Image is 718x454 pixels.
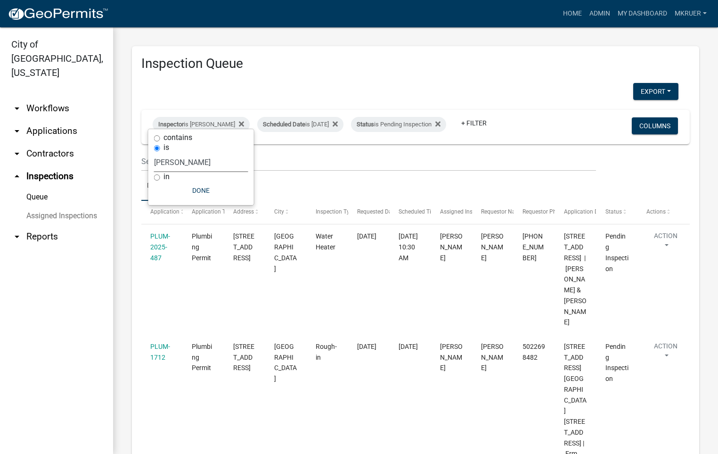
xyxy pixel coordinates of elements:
[192,232,212,262] span: Plumbing Permit
[431,201,472,223] datatable-header-cell: Assigned Inspector
[263,121,305,128] span: Scheduled Date
[646,231,685,255] button: Action
[514,201,555,223] datatable-header-cell: Requestor Phone
[614,5,671,23] a: My Dashboard
[274,208,284,215] span: City
[233,208,254,215] span: Address
[399,231,422,263] div: [DATE] 10:30 AM
[307,201,348,223] datatable-header-cell: Inspection Type
[233,232,254,262] span: 4418 CREEKSTONE BLVD
[316,343,337,361] span: Rough-in
[522,208,566,215] span: Requestor Phone
[150,343,170,361] a: PLUM-1712
[11,231,23,242] i: arrow_drop_down
[150,232,170,262] a: PLUM-2025-487
[357,232,376,240] span: 09/11/2025
[233,343,254,372] span: 3130 MIDDLE ROAD
[154,182,248,199] button: Done
[274,232,297,272] span: JEFFERSONVILLE
[163,134,192,141] label: contains
[192,343,212,372] span: Plumbing Permit
[257,117,343,132] div: is [DATE]
[141,152,596,171] input: Search for inspections
[646,341,685,365] button: Action
[671,5,710,23] a: mkruer
[390,201,431,223] datatable-header-cell: Scheduled Time
[357,208,397,215] span: Requested Date
[224,201,266,223] datatable-header-cell: Address
[141,171,168,201] a: Data
[564,208,623,215] span: Application Description
[605,232,628,272] span: Pending Inspection
[472,201,514,223] datatable-header-cell: Requestor Name
[153,117,250,132] div: is [PERSON_NAME]
[11,125,23,137] i: arrow_drop_down
[357,121,374,128] span: Status
[192,208,235,215] span: Application Type
[564,232,587,326] span: 4418 CREEKSTONE BLVD 4418 Creekstone Blvd. | Wilson John & Susan
[399,341,422,352] div: [DATE]
[454,115,494,132] a: + Filter
[605,343,628,382] span: Pending Inspection
[163,173,170,181] label: in
[632,117,678,134] button: Columns
[357,343,376,350] span: 09/10/2025
[522,343,545,361] span: 5022698482
[141,201,183,223] datatable-header-cell: Application
[11,103,23,114] i: arrow_drop_down
[637,201,679,223] datatable-header-cell: Actions
[596,201,637,223] datatable-header-cell: Status
[183,201,224,223] datatable-header-cell: Application Type
[586,5,614,23] a: Admin
[141,56,690,72] h3: Inspection Queue
[316,208,356,215] span: Inspection Type
[559,5,586,23] a: Home
[481,343,504,372] span: Andrew Willimas
[11,148,23,159] i: arrow_drop_down
[348,201,390,223] datatable-header-cell: Requested Date
[440,343,463,372] span: Jeremy Ramsey
[399,208,439,215] span: Scheduled Time
[265,201,307,223] datatable-header-cell: City
[481,232,504,262] span: Richard Stemler
[646,208,666,215] span: Actions
[351,117,446,132] div: is Pending Inspection
[11,171,23,182] i: arrow_drop_up
[440,232,463,262] span: Jeremy Ramsey
[555,201,596,223] datatable-header-cell: Application Description
[150,208,179,215] span: Application
[316,232,335,251] span: Water Heater
[481,208,523,215] span: Requestor Name
[605,208,622,215] span: Status
[163,144,169,151] label: is
[158,121,184,128] span: Inspector
[440,208,489,215] span: Assigned Inspector
[522,232,544,262] span: 502-541-2435
[633,83,678,100] button: Export
[274,343,297,382] span: JEFFERSONVILLE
